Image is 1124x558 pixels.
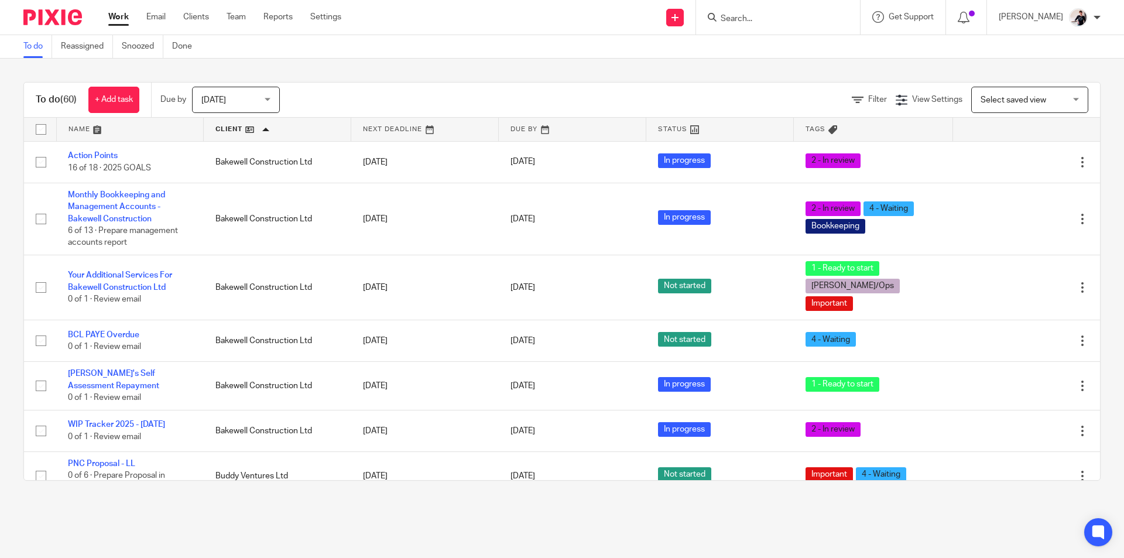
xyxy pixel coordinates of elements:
[856,467,906,482] span: 4 - Waiting
[351,141,499,183] td: [DATE]
[1069,8,1088,27] img: AV307615.jpg
[806,332,856,347] span: 4 - Waiting
[806,261,879,276] span: 1 - Ready to start
[719,14,825,25] input: Search
[863,201,914,216] span: 4 - Waiting
[806,126,825,132] span: Tags
[658,153,711,168] span: In progress
[351,183,499,255] td: [DATE]
[183,11,209,23] a: Clients
[889,13,934,21] span: Get Support
[122,35,163,58] a: Snoozed
[806,422,861,437] span: 2 - In review
[61,35,113,58] a: Reassigned
[201,96,226,104] span: [DATE]
[68,295,141,303] span: 0 of 1 · Review email
[806,296,853,311] span: Important
[868,95,887,104] span: Filter
[204,141,351,183] td: Bakewell Construction Ltd
[806,279,900,293] span: [PERSON_NAME]/Ops
[510,283,535,292] span: [DATE]
[912,95,962,104] span: View Settings
[68,152,118,160] a: Action Points
[510,427,535,435] span: [DATE]
[108,11,129,23] a: Work
[351,410,499,451] td: [DATE]
[204,452,351,500] td: Buddy Ventures Ltd
[351,255,499,320] td: [DATE]
[160,94,186,105] p: Due by
[68,420,165,429] a: WIP Tracker 2025 - [DATE]
[204,255,351,320] td: Bakewell Construction Ltd
[658,467,711,482] span: Not started
[806,153,861,168] span: 2 - In review
[658,377,711,392] span: In progress
[68,164,151,172] span: 16 of 18 · 2025 GOALS
[204,410,351,451] td: Bakewell Construction Ltd
[204,362,351,410] td: Bakewell Construction Ltd
[658,422,711,437] span: In progress
[999,11,1063,23] p: [PERSON_NAME]
[351,362,499,410] td: [DATE]
[658,279,711,293] span: Not started
[68,271,172,291] a: Your Additional Services For Bakewell Construction Ltd
[806,219,865,234] span: Bookkeeping
[510,382,535,390] span: [DATE]
[204,183,351,255] td: Bakewell Construction Ltd
[510,215,535,223] span: [DATE]
[68,369,159,389] a: [PERSON_NAME]'s Self Assessment Repayment
[68,472,165,492] span: 0 of 6 · Prepare Proposal in GoProposal
[68,331,139,339] a: BCL PAYE Overdue
[23,9,82,25] img: Pixie
[806,201,861,216] span: 2 - In review
[60,95,77,104] span: (60)
[68,460,135,468] a: PNC Proposal - LL
[68,393,141,402] span: 0 of 1 · Review email
[981,96,1046,104] span: Select saved view
[68,227,178,247] span: 6 of 13 · Prepare management accounts report
[510,337,535,345] span: [DATE]
[36,94,77,106] h1: To do
[263,11,293,23] a: Reports
[351,320,499,362] td: [DATE]
[806,467,853,482] span: Important
[658,332,711,347] span: Not started
[68,343,141,351] span: 0 of 1 · Review email
[351,452,499,500] td: [DATE]
[204,320,351,362] td: Bakewell Construction Ltd
[227,11,246,23] a: Team
[68,191,165,223] a: Monthly Bookkeeping and Management Accounts - Bakewell Construction
[310,11,341,23] a: Settings
[172,35,201,58] a: Done
[68,433,141,441] span: 0 of 1 · Review email
[88,87,139,113] a: + Add task
[510,158,535,166] span: [DATE]
[510,472,535,480] span: [DATE]
[146,11,166,23] a: Email
[806,377,879,392] span: 1 - Ready to start
[23,35,52,58] a: To do
[658,210,711,225] span: In progress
